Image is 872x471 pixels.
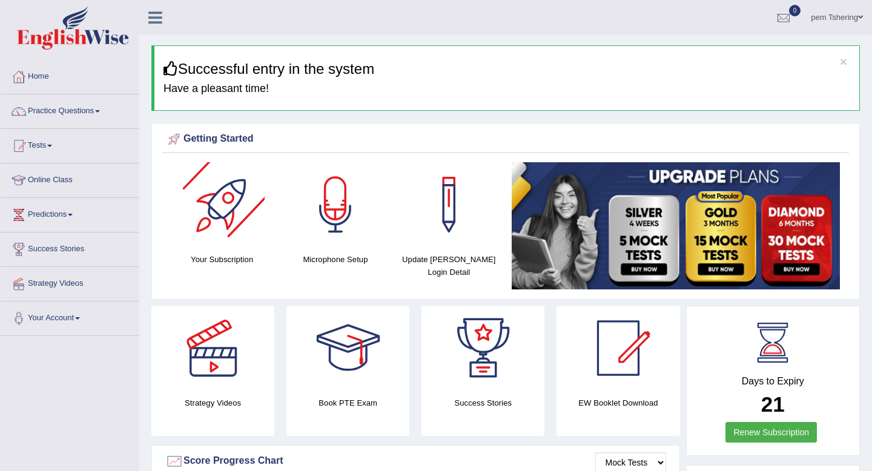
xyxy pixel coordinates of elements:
[163,61,850,77] h3: Successful entry in the system
[725,422,817,443] a: Renew Subscription
[840,55,847,68] button: ×
[171,253,272,266] h4: Your Subscription
[1,94,139,125] a: Practice Questions
[557,397,679,409] h4: EW Booklet Download
[1,198,139,228] a: Predictions
[1,267,139,297] a: Strategy Videos
[1,301,139,332] a: Your Account
[285,253,386,266] h4: Microphone Setup
[512,162,840,289] img: small5.jpg
[163,83,850,95] h4: Have a pleasant time!
[1,60,139,90] a: Home
[398,253,500,278] h4: Update [PERSON_NAME] Login Detail
[761,392,785,416] b: 21
[165,130,846,148] div: Getting Started
[789,5,801,16] span: 0
[286,397,409,409] h4: Book PTE Exam
[700,376,847,387] h4: Days to Expiry
[1,232,139,263] a: Success Stories
[421,397,544,409] h4: Success Stories
[1,129,139,159] a: Tests
[151,397,274,409] h4: Strategy Videos
[165,452,666,470] div: Score Progress Chart
[1,163,139,194] a: Online Class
